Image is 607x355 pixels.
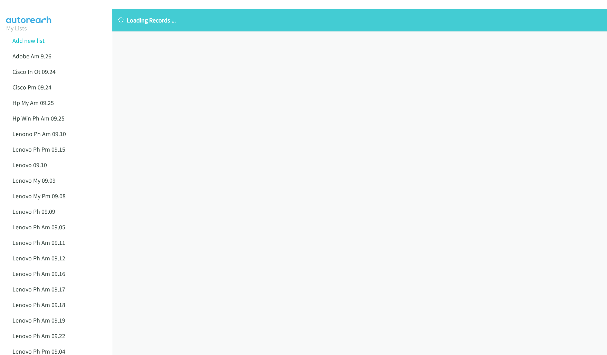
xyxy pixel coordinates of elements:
[12,239,65,247] a: Lenovo Ph Am 09.11
[12,254,65,262] a: Lenovo Ph Am 09.12
[12,316,65,324] a: Lenovo Ph Am 09.19
[12,99,54,107] a: Hp My Am 09.25
[12,270,65,278] a: Lenovo Ph Am 09.16
[12,114,65,122] a: Hp Win Ph Am 09.25
[12,145,65,153] a: Lenovo Ph Pm 09.15
[12,332,65,340] a: Lenovo Ph Am 09.22
[12,285,65,293] a: Lenovo Ph Am 09.17
[12,176,56,184] a: Lenovo My 09.09
[12,52,51,60] a: Adobe Am 9.26
[12,130,66,138] a: Lenono Ph Am 09.10
[12,83,51,91] a: Cisco Pm 09.24
[12,223,65,231] a: Lenovo Ph Am 09.05
[12,301,65,309] a: Lenovo Ph Am 09.18
[118,16,601,25] p: Loading Records ...
[12,192,66,200] a: Lenovo My Pm 09.08
[6,24,27,32] a: My Lists
[12,161,47,169] a: Lenovo 09.10
[12,37,45,45] a: Add new list
[12,208,55,215] a: Lenovo Ph 09.09
[12,68,56,76] a: Cisco In Ot 09.24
